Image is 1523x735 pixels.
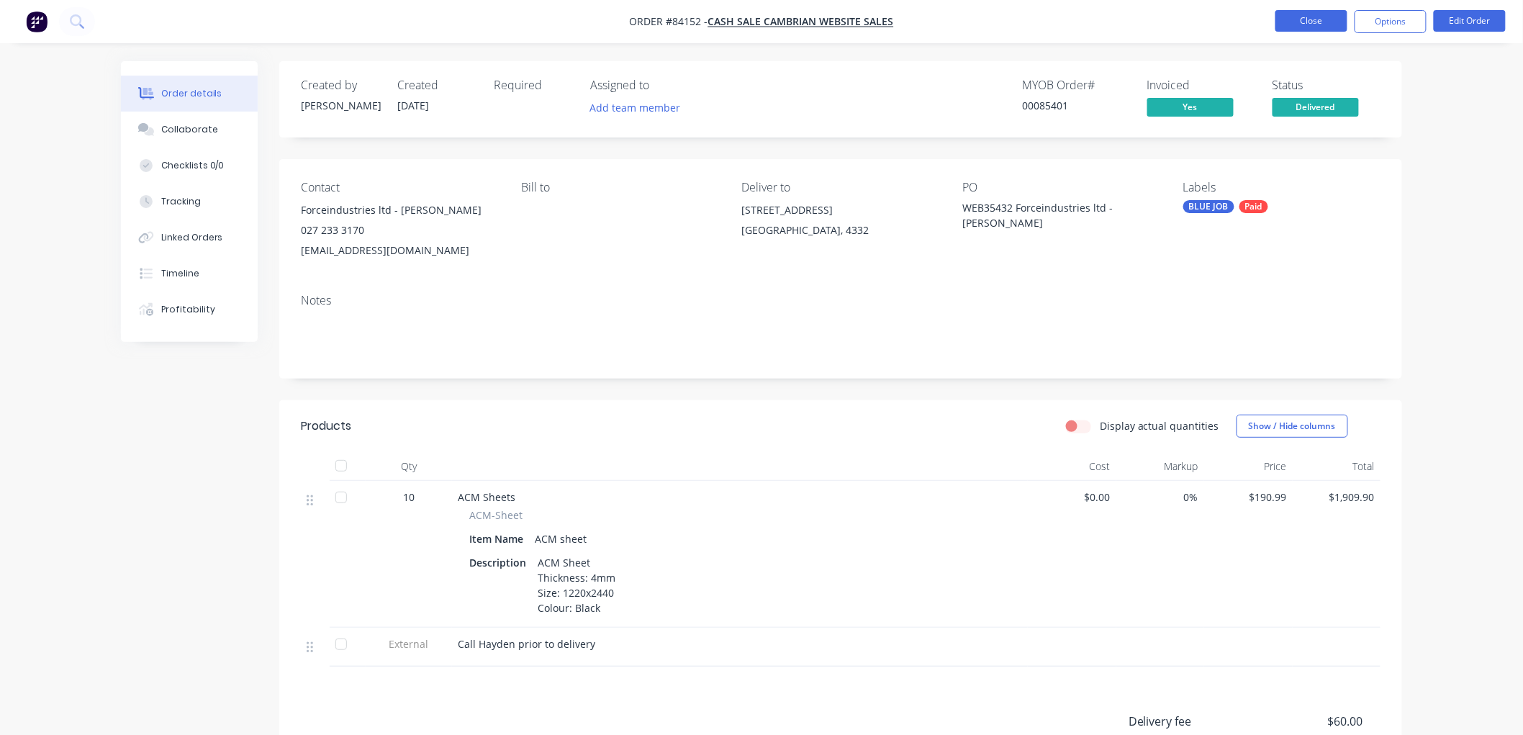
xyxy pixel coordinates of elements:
[301,220,498,240] div: 027 233 3170
[1239,200,1268,213] div: Paid
[161,303,215,316] div: Profitability
[301,78,380,92] div: Created by
[121,184,258,220] button: Tracking
[301,418,351,435] div: Products
[742,220,939,240] div: [GEOGRAPHIC_DATA], 4332
[301,294,1380,307] div: Notes
[1273,78,1380,92] div: Status
[121,76,258,112] button: Order details
[469,508,523,523] span: ACM-Sheet
[1116,452,1205,481] div: Markup
[161,195,201,208] div: Tracking
[1273,98,1359,116] span: Delivered
[1147,78,1255,92] div: Invoiced
[1273,98,1359,120] button: Delivered
[161,123,218,136] div: Collaborate
[121,220,258,256] button: Linked Orders
[1022,98,1130,113] div: 00085401
[1293,452,1381,481] div: Total
[403,490,415,505] span: 10
[962,200,1142,230] div: WEB35432 Forceindustries ltd - [PERSON_NAME]
[121,292,258,328] button: Profitability
[1204,452,1293,481] div: Price
[742,200,939,246] div: [STREET_ADDRESS][GEOGRAPHIC_DATA], 4332
[1183,181,1380,194] div: Labels
[301,240,498,261] div: [EMAIL_ADDRESS][DOMAIN_NAME]
[1210,490,1287,505] span: $190.99
[1237,415,1348,438] button: Show / Hide columns
[1022,78,1130,92] div: MYOB Order #
[1100,418,1219,433] label: Display actual quantities
[708,15,894,29] a: cash sale CAMBRIAN WEBSITE SALES
[1129,713,1257,730] span: Delivery fee
[26,11,48,32] img: Factory
[494,78,573,92] div: Required
[1034,490,1111,505] span: $0.00
[1298,490,1375,505] span: $1,909.90
[397,99,429,112] span: [DATE]
[301,98,380,113] div: [PERSON_NAME]
[458,490,515,504] span: ACM Sheets
[371,636,446,651] span: External
[458,637,595,651] span: Call Hayden prior to delivery
[742,181,939,194] div: Deliver to
[161,231,223,244] div: Linked Orders
[590,78,734,92] div: Assigned to
[1434,10,1506,32] button: Edit Order
[366,452,452,481] div: Qty
[582,98,688,117] button: Add team member
[1028,452,1116,481] div: Cost
[1355,10,1427,33] button: Options
[121,112,258,148] button: Collaborate
[1183,200,1234,213] div: BLUE JOB
[121,256,258,292] button: Timeline
[397,78,476,92] div: Created
[630,15,708,29] span: Order #84152 -
[532,552,621,618] div: ACM Sheet Thickness: 4mm Size: 1220x2440 Colour: Black
[1257,713,1363,730] span: $60.00
[161,267,199,280] div: Timeline
[1122,490,1199,505] span: 0%
[529,528,592,549] div: ACM sheet
[301,200,498,261] div: Forceindustries ltd - [PERSON_NAME]027 233 3170[EMAIL_ADDRESS][DOMAIN_NAME]
[469,552,532,573] div: Description
[469,528,529,549] div: Item Name
[1147,98,1234,116] span: Yes
[121,148,258,184] button: Checklists 0/0
[521,181,718,194] div: Bill to
[161,159,225,172] div: Checklists 0/0
[962,181,1160,194] div: PO
[161,87,222,100] div: Order details
[301,200,498,220] div: Forceindustries ltd - [PERSON_NAME]
[742,200,939,220] div: [STREET_ADDRESS]
[1275,10,1347,32] button: Close
[301,181,498,194] div: Contact
[590,98,688,117] button: Add team member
